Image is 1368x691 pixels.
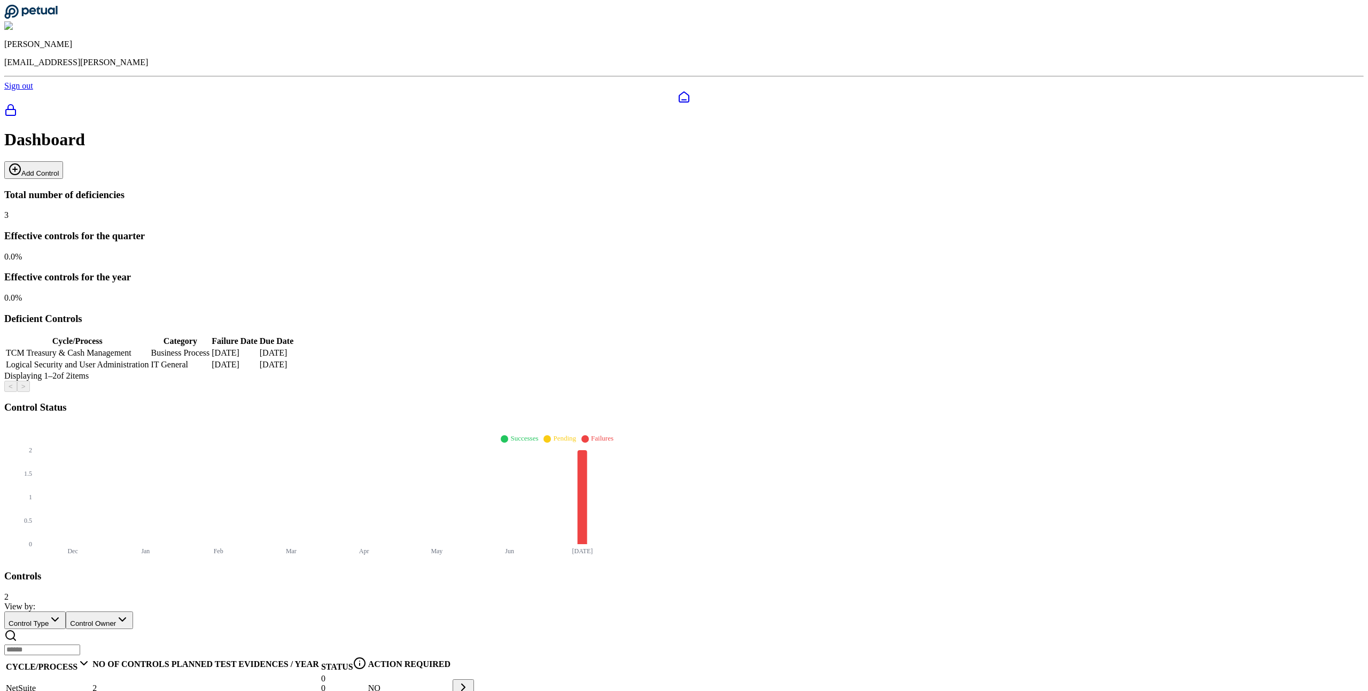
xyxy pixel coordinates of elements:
[4,130,1364,150] h1: Dashboard
[5,336,150,347] th: Cycle/Process
[6,657,90,672] div: CYCLE/PROCESS
[4,293,22,302] span: 0.0 %
[211,359,258,370] td: [DATE]
[4,12,58,21] a: Go to Dashboard
[4,21,76,31] img: Shekhar Khedekar
[4,104,1364,119] a: SOC
[172,659,319,669] div: PLANNED TEST EVIDENCES / YEAR
[510,434,538,442] span: Successes
[321,657,366,672] div: STATUS
[151,336,211,347] th: Category
[321,674,366,684] div: 0
[286,547,297,555] tspan: Mar
[4,40,1364,49] p: [PERSON_NAME]
[4,189,1364,201] h3: Total number of deficiencies
[4,611,66,629] button: Control Type
[4,230,1364,242] h3: Effective controls for the quarter
[4,81,33,90] a: Sign out
[572,547,593,555] tspan: [DATE]
[214,547,223,555] tspan: Feb
[4,602,35,611] span: View by:
[5,348,150,358] td: TCM Treasury & Cash Management
[259,348,294,358] td: [DATE]
[4,592,9,601] span: 2
[553,434,576,442] span: Pending
[66,611,133,629] button: Control Owner
[141,547,150,555] tspan: Jan
[431,547,442,555] tspan: May
[505,547,514,555] tspan: Jun
[591,434,613,442] span: Failures
[4,161,63,179] button: Add Control
[4,570,1364,582] h3: Controls
[17,381,30,392] button: >
[4,402,1364,413] h3: Control Status
[259,359,294,370] td: [DATE]
[151,348,211,358] td: Business Process
[359,547,369,555] tspan: Apr
[368,656,451,672] th: ACTION REQUIRED
[4,271,1364,283] h3: Effective controls for the year
[211,336,258,347] th: Failure Date
[4,313,1364,325] h3: Deficient Controls
[24,517,32,524] tspan: 0.5
[4,252,22,261] span: 0.0 %
[4,91,1364,104] a: Dashboard
[29,493,32,501] tspan: 1
[4,58,1364,67] p: [EMAIL_ADDRESS][PERSON_NAME]
[4,210,9,219] span: 3
[259,336,294,347] th: Due Date
[29,540,32,548] tspan: 0
[29,446,32,454] tspan: 2
[5,359,150,370] td: Logical Security and User Administration
[211,348,258,358] td: [DATE]
[92,659,169,669] div: NO OF CONTROLS
[151,359,211,370] td: IT General
[24,470,32,477] tspan: 1.5
[4,371,89,380] span: Displaying 1– 2 of 2 items
[67,547,77,555] tspan: Dec
[4,381,17,392] button: <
